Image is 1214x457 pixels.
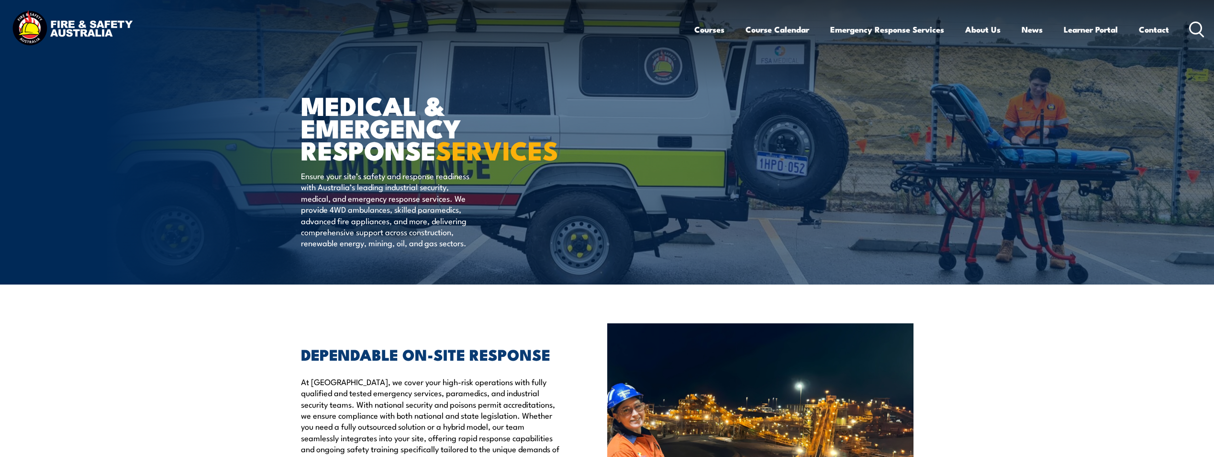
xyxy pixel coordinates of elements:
a: Courses [694,17,724,42]
h2: DEPENDABLE ON-SITE RESPONSE [301,347,563,361]
a: Contact [1139,17,1169,42]
a: Course Calendar [746,17,809,42]
strong: SERVICES [436,129,558,169]
a: Emergency Response Services [830,17,944,42]
h1: MEDICAL & EMERGENCY RESPONSE [301,94,537,161]
a: About Us [965,17,1001,42]
p: Ensure your site’s safety and response readiness with Australia’s leading industrial security, me... [301,170,476,249]
a: Learner Portal [1064,17,1118,42]
a: News [1022,17,1043,42]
